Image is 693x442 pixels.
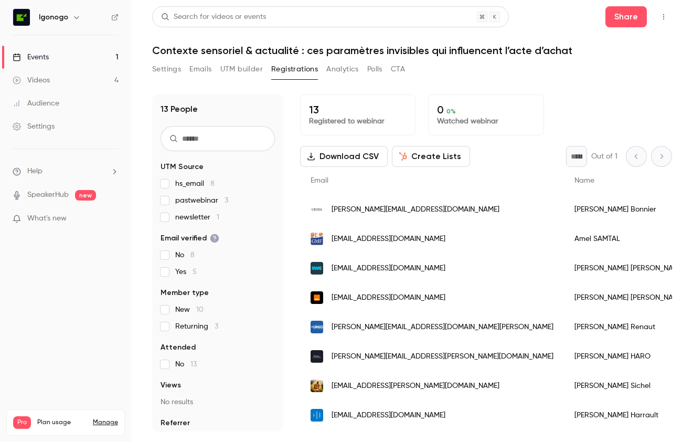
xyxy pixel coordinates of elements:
[332,351,553,362] span: [PERSON_NAME][EMAIL_ADDRESS][PERSON_NAME][DOMAIN_NAME]
[175,321,218,332] span: Returning
[152,44,672,57] h1: Contexte sensoriel & actualité : ces paramètres invisibles qui influencent l’acte d’achat
[175,178,215,189] span: hs_email
[175,304,204,315] span: New
[300,146,388,167] button: Download CSV
[13,416,31,429] span: Pro
[309,116,407,127] p: Registered to webinar
[161,380,181,391] span: Views
[332,410,445,421] span: [EMAIL_ADDRESS][DOMAIN_NAME]
[161,288,209,298] span: Member type
[161,103,198,115] h1: 13 People
[220,61,263,78] button: UTM builder
[161,12,266,23] div: Search for videos or events
[217,214,219,221] span: 1
[161,162,204,172] span: UTM Source
[605,6,647,27] button: Share
[161,342,196,353] span: Attended
[175,250,195,260] span: No
[37,418,87,427] span: Plan usage
[175,195,228,206] span: pastwebinar
[27,166,42,177] span: Help
[311,177,328,184] span: Email
[175,267,197,277] span: Yes
[13,121,55,132] div: Settings
[13,9,30,26] img: Igonogo
[309,103,407,116] p: 13
[332,204,499,215] span: [PERSON_NAME][EMAIL_ADDRESS][DOMAIN_NAME]
[311,409,323,422] img: argeville.com
[437,116,535,127] p: Watched webinar
[106,214,119,224] iframe: Noticeable Trigger
[311,321,323,333] img: fr.urgo.com
[13,75,50,86] div: Videos
[311,203,323,216] img: croda.com
[196,306,204,313] span: 10
[591,151,617,162] p: Out of 1
[311,291,323,304] img: orange.com
[326,61,359,78] button: Analytics
[332,381,499,392] span: [EMAIL_ADDRESS][PERSON_NAME][DOMAIN_NAME]
[161,397,275,407] p: No results
[574,177,594,184] span: Name
[27,213,67,224] span: What's new
[13,52,49,62] div: Events
[175,359,197,370] span: No
[367,61,382,78] button: Polls
[190,361,197,368] span: 13
[27,190,69,201] a: SpeakerHub
[311,262,323,275] img: rwc.com
[437,103,535,116] p: 0
[215,323,218,330] span: 3
[391,61,405,78] button: CTA
[152,61,181,78] button: Settings
[392,146,470,167] button: Create Lists
[161,418,190,428] span: Referrer
[332,292,445,303] span: [EMAIL_ADDRESS][DOMAIN_NAME]
[332,234,445,245] span: [EMAIL_ADDRESS][DOMAIN_NAME]
[161,233,219,244] span: Email verified
[193,268,197,276] span: 5
[190,251,195,259] span: 8
[175,212,219,223] span: newsletter
[13,98,59,109] div: Audience
[189,61,211,78] button: Emails
[311,233,323,245] img: gmf.fr
[210,180,215,187] span: 8
[75,190,96,201] span: new
[13,166,119,177] li: help-dropdown-opener
[311,380,323,392] img: givaudan.com
[93,418,118,427] a: Manage
[225,197,228,204] span: 3
[271,61,318,78] button: Registrations
[446,108,456,115] span: 0 %
[39,12,68,23] h6: Igonogo
[332,263,445,274] span: [EMAIL_ADDRESS][DOMAIN_NAME]
[332,322,553,333] span: [PERSON_NAME][EMAIL_ADDRESS][DOMAIN_NAME][PERSON_NAME]
[311,350,323,363] img: loccitane.com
